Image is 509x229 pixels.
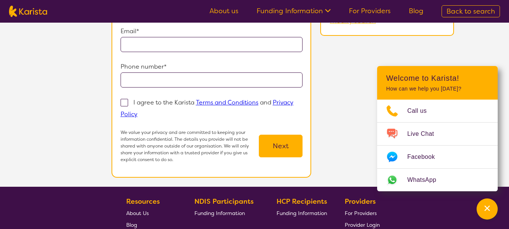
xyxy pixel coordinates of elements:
[259,135,303,157] button: Next
[407,105,436,117] span: Call us
[121,26,303,37] p: Email*
[257,6,331,15] a: Funding Information
[407,128,443,140] span: Live Chat
[407,174,445,186] span: WhatsApp
[194,210,245,217] span: Funding Information
[377,66,498,191] div: Channel Menu
[345,207,380,219] a: For Providers
[196,98,258,106] a: Terms and Conditions
[277,210,327,217] span: Funding Information
[121,98,293,118] a: Privacy Policy
[121,61,303,72] p: Phone number*
[126,221,137,228] span: Blog
[121,98,293,118] p: I agree to the Karista and
[9,6,47,17] img: Karista logo
[126,197,160,206] b: Resources
[209,6,238,15] a: About us
[126,210,149,217] span: About Us
[194,207,259,219] a: Funding Information
[446,7,495,16] span: Back to search
[345,197,376,206] b: Providers
[345,221,380,228] span: Provider Login
[442,5,500,17] a: Back to search
[377,100,498,191] ul: Choose channel
[349,6,391,15] a: For Providers
[277,197,327,206] b: HCP Recipients
[194,197,254,206] b: NDIS Participants
[277,207,327,219] a: Funding Information
[409,6,423,15] a: Blog
[377,169,498,191] a: Web link opens in a new tab.
[386,74,489,83] h2: Welcome to Karista!
[126,207,177,219] a: About Us
[386,86,489,92] p: How can we help you [DATE]?
[407,151,444,163] span: Facebook
[121,129,259,163] p: We value your privacy and are committed to keeping your information confidential. The details you...
[477,198,498,220] button: Channel Menu
[345,210,377,217] span: For Providers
